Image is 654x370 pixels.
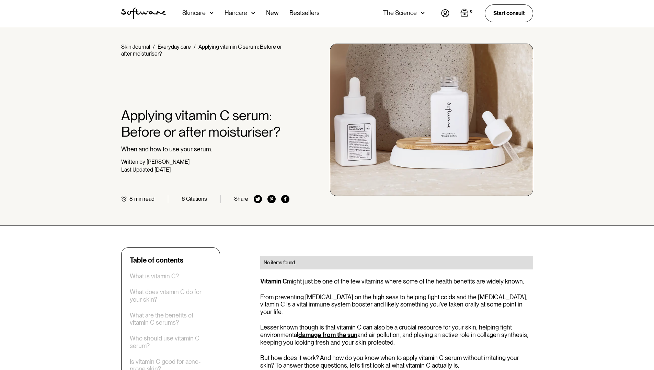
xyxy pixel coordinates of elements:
[158,44,191,50] a: Everyday care
[421,10,425,16] img: arrow down
[130,288,211,303] a: What does vitamin C do for your skin?
[153,44,155,50] div: /
[147,159,190,165] div: [PERSON_NAME]
[121,44,282,57] div: Applying vitamin C serum: Before or after moisturiser?
[260,293,533,316] p: From preventing [MEDICAL_DATA] on the high seas to helping fight colds and the [MEDICAL_DATA], vi...
[130,312,211,326] a: What are the benefits of vitamin C serums?
[469,9,474,15] div: 0
[260,278,287,285] a: Vitamin C
[130,256,183,264] div: Table of contents
[121,146,290,153] p: When and how to use your serum.
[121,8,166,19] a: home
[225,10,247,16] div: Haircare
[130,335,211,349] a: Who should use vitamin C serum?
[210,10,214,16] img: arrow down
[129,196,133,202] div: 8
[298,331,357,338] a: damage from the sun
[121,107,290,140] h1: Applying vitamin C serum: Before or after moisturiser?
[460,9,474,18] a: Open empty cart
[154,166,171,173] div: [DATE]
[194,44,196,50] div: /
[264,259,530,266] div: No items found.
[251,10,255,16] img: arrow down
[121,44,150,50] a: Skin Journal
[130,273,179,280] a: What is vitamin C?
[254,195,262,203] img: twitter icon
[121,166,153,173] div: Last Updated
[267,195,276,203] img: pinterest icon
[182,10,206,16] div: Skincare
[182,196,185,202] div: 6
[485,4,533,22] a: Start consult
[186,196,207,202] div: Citations
[234,196,248,202] div: Share
[260,354,533,369] p: But how does it work? And how do you know when to apply vitamin C serum without irritating your s...
[281,195,289,203] img: facebook icon
[260,324,533,346] p: Lesser known though is that vitamin C can also be a crucial resource for your skin, helping fight...
[260,278,533,285] p: might just be one of the few vitamins where some of the health benefits are widely known.
[383,10,417,16] div: The Science
[134,196,154,202] div: min read
[121,8,166,19] img: Software Logo
[121,159,145,165] div: Written by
